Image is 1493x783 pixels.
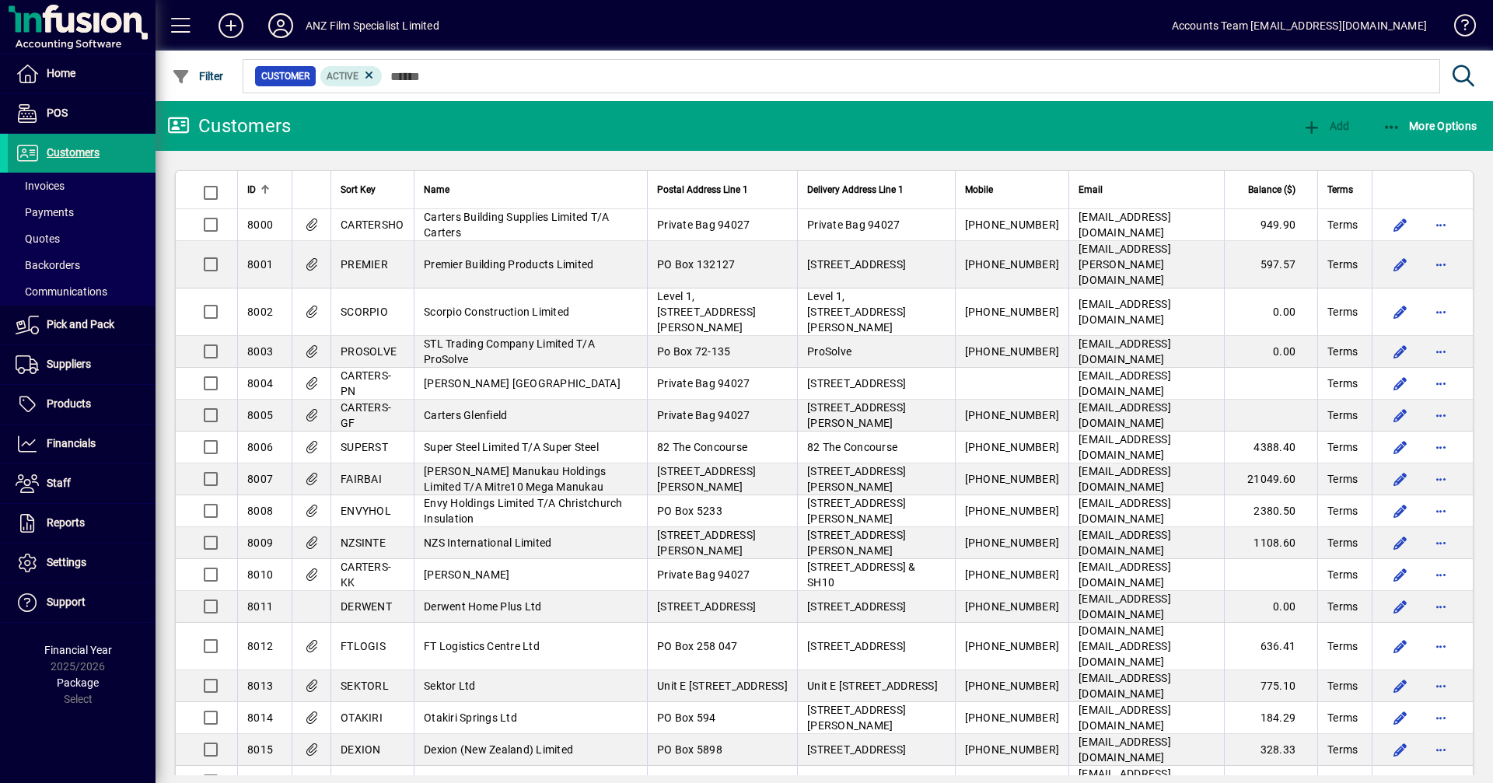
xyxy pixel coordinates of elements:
span: [EMAIL_ADDRESS][DOMAIN_NAME] [1079,369,1171,397]
span: Name [424,181,449,198]
button: More options [1428,212,1453,237]
span: Terms [1327,181,1353,198]
td: 328.33 [1224,734,1317,766]
span: [STREET_ADDRESS] [807,377,906,390]
span: NZS International Limited [424,537,551,549]
span: 8004 [247,377,273,390]
span: [STREET_ADDRESS] [807,258,906,271]
div: Mobile [965,181,1060,198]
span: [PHONE_NUMBER] [965,306,1060,318]
span: [EMAIL_ADDRESS][DOMAIN_NAME] [1079,704,1171,732]
span: Pick and Pack [47,318,114,330]
td: 1108.60 [1224,527,1317,559]
span: Support [47,596,86,608]
button: More options [1428,530,1453,555]
span: Private Bag 94027 [657,568,750,581]
span: Staff [47,477,71,489]
button: Add [1299,112,1353,140]
span: 82 The Concourse [657,441,747,453]
span: Home [47,67,75,79]
a: Communications [8,278,156,305]
button: Edit [1388,498,1413,523]
button: Profile [256,12,306,40]
a: Invoices [8,173,156,199]
td: 597.57 [1224,241,1317,288]
td: 0.00 [1224,288,1317,336]
a: POS [8,94,156,133]
span: [EMAIL_ADDRESS][DOMAIN_NAME] [1079,561,1171,589]
span: Settings [47,556,86,568]
span: 8002 [247,306,273,318]
span: [PHONE_NUMBER] [965,345,1060,358]
td: 949.90 [1224,209,1317,241]
td: 184.29 [1224,702,1317,734]
span: 8009 [247,537,273,549]
button: More options [1428,594,1453,619]
button: Edit [1388,403,1413,428]
button: More options [1428,252,1453,277]
span: [EMAIL_ADDRESS][DOMAIN_NAME] [1079,592,1171,620]
span: SEKTORL [341,680,389,692]
span: Carters Glenfield [424,409,507,421]
div: ANZ Film Specialist Limited [306,13,439,38]
span: Unit E [STREET_ADDRESS] [657,680,788,692]
td: 4388.40 [1224,432,1317,463]
span: Sektor Ltd [424,680,476,692]
button: Edit [1388,705,1413,730]
span: Terms [1327,407,1358,423]
span: PO Box 594 [657,711,716,724]
span: Terms [1327,599,1358,614]
span: NZSINTE [341,537,386,549]
span: Balance ($) [1248,181,1295,198]
span: 8010 [247,568,273,581]
span: Filter [172,70,224,82]
button: Edit [1388,562,1413,587]
span: Terms [1327,710,1358,725]
span: DERWENT [341,600,392,613]
a: Products [8,385,156,424]
span: [PHONE_NUMBER] [965,680,1060,692]
span: Mobile [965,181,993,198]
span: [PHONE_NUMBER] [965,441,1060,453]
span: 8011 [247,600,273,613]
button: More options [1428,634,1453,659]
span: Otakiri Springs Ltd [424,711,517,724]
a: Backorders [8,252,156,278]
a: Suppliers [8,345,156,384]
div: Name [424,181,638,198]
span: [PHONE_NUMBER] [965,505,1060,517]
button: Edit [1388,212,1413,237]
span: Financial Year [44,644,112,656]
span: Sort Key [341,181,376,198]
button: Edit [1388,252,1413,277]
span: PO Box 258 047 [657,640,738,652]
span: Backorders [16,259,80,271]
span: CARTERS-KK [341,561,391,589]
span: [EMAIL_ADDRESS][DOMAIN_NAME] [1079,465,1171,493]
span: [STREET_ADDRESS][PERSON_NAME] [657,465,756,493]
a: Knowledge Base [1442,3,1474,54]
span: Carters Building Supplies Limited T/A Carters [424,211,609,239]
div: Balance ($) [1234,181,1309,198]
span: Premier Building Products Limited [424,258,593,271]
button: More options [1428,467,1453,491]
span: [STREET_ADDRESS] [807,600,906,613]
span: More Options [1383,120,1477,132]
span: [PERSON_NAME] [GEOGRAPHIC_DATA] [424,377,621,390]
span: Invoices [16,180,65,192]
span: DEXION [341,743,381,756]
span: FTLOGIS [341,640,386,652]
span: Po Box 72-135 [657,345,730,358]
button: Edit [1388,737,1413,762]
span: [EMAIL_ADDRESS][DOMAIN_NAME] [1079,529,1171,557]
span: 8005 [247,409,273,421]
span: Reports [47,516,85,529]
span: Payments [16,206,74,218]
span: [EMAIL_ADDRESS][DOMAIN_NAME] [1079,497,1171,525]
span: Private Bag 94027 [657,377,750,390]
span: [STREET_ADDRESS][PERSON_NAME] [807,529,906,557]
span: Dexion (New Zealand) Limited [424,743,573,756]
span: [STREET_ADDRESS] [807,640,906,652]
span: PO Box 5898 [657,743,722,756]
a: Staff [8,464,156,503]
